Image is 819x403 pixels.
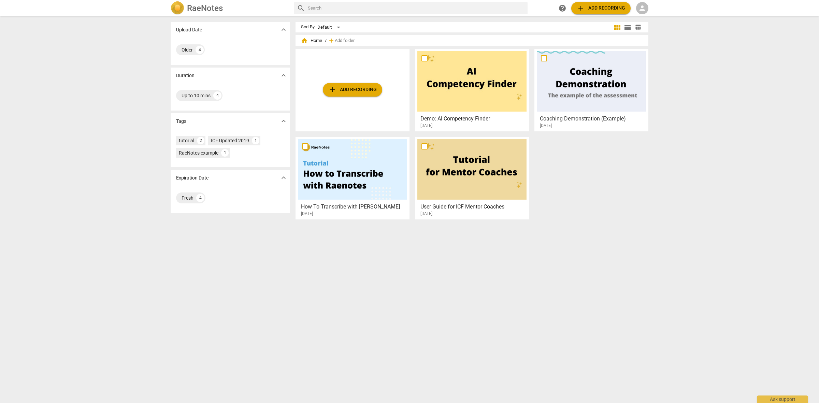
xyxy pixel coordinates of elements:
div: ICF Updated 2019 [211,137,249,144]
span: expand_more [279,174,288,182]
a: How To Transcribe with [PERSON_NAME][DATE] [298,139,407,216]
span: expand_more [279,71,288,80]
span: add [577,4,585,12]
div: Sort By [301,25,315,30]
span: add [328,86,336,94]
button: Upload [571,2,631,14]
button: Upload [323,83,382,97]
span: view_list [623,23,632,31]
span: expand_more [279,117,288,125]
div: Older [182,46,193,53]
div: Up to 10 mins [182,92,211,99]
p: Duration [176,72,195,79]
img: Logo [171,1,184,15]
span: Home [301,37,322,44]
span: person [638,4,646,12]
div: tutorial [179,137,194,144]
a: LogoRaeNotes [171,1,289,15]
h2: RaeNotes [187,3,223,13]
a: User Guide for ICF Mentor Coaches[DATE] [417,139,527,216]
div: RaeNotes example [179,149,218,156]
button: Tile view [612,22,622,32]
span: table_chart [635,24,641,30]
button: Show more [278,25,289,35]
input: Search [308,3,525,14]
div: Ask support [757,395,808,403]
button: List view [622,22,633,32]
span: search [297,4,305,12]
span: view_module [613,23,621,31]
span: expand_more [279,26,288,34]
div: Default [317,22,343,33]
button: Show more [278,173,289,183]
a: Help [556,2,569,14]
div: 1 [221,149,229,157]
span: Add recording [577,4,625,12]
h3: How To Transcribe with RaeNotes [301,203,408,211]
span: add [328,37,335,44]
div: Fresh [182,195,193,201]
div: 1 [252,137,259,144]
span: help [558,4,566,12]
span: / [325,38,327,43]
button: Show more [278,116,289,126]
h3: Demo: AI Competency Finder [420,115,527,123]
a: Coaching Demonstration (Example)[DATE] [537,51,646,128]
div: 4 [196,194,204,202]
div: 4 [213,91,221,100]
span: [DATE] [420,211,432,217]
h3: Coaching Demonstration (Example) [540,115,647,123]
p: Tags [176,118,186,125]
div: 4 [196,46,204,54]
div: 2 [197,137,204,144]
span: Add folder [335,38,355,43]
p: Upload Date [176,26,202,33]
a: Demo: AI Competency Finder[DATE] [417,51,527,128]
span: home [301,37,308,44]
button: Show more [278,70,289,81]
span: [DATE] [420,123,432,129]
span: [DATE] [301,211,313,217]
h3: User Guide for ICF Mentor Coaches [420,203,527,211]
span: [DATE] [540,123,552,129]
button: Table view [633,22,643,32]
span: Add recording [328,86,377,94]
p: Expiration Date [176,174,209,182]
